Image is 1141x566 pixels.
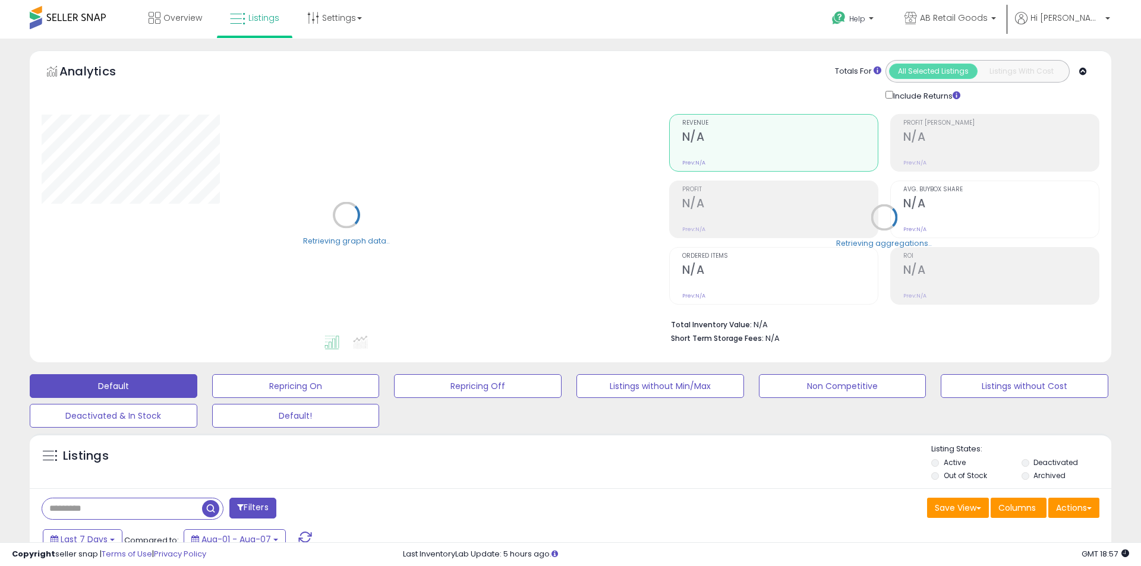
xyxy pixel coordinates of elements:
span: Columns [998,502,1036,514]
button: Non Competitive [759,374,926,398]
button: Default [30,374,197,398]
div: seller snap | | [12,549,206,560]
span: Aug-01 - Aug-07 [201,533,271,545]
span: Compared to: [124,535,179,546]
button: Listings With Cost [977,64,1066,79]
p: Listing States: [931,444,1111,455]
label: Deactivated [1033,457,1078,467]
a: Hi [PERSON_NAME] [1015,12,1110,39]
button: All Selected Listings [889,64,978,79]
div: Include Returns [877,88,975,102]
label: Out of Stock [944,470,987,480]
a: Help [822,2,885,39]
span: Overview [163,12,202,24]
div: Retrieving aggregations.. [836,238,932,248]
button: Default! [212,404,380,428]
button: Save View [927,498,989,518]
button: Last 7 Days [43,529,122,549]
span: Help [849,14,865,24]
h5: Listings [63,448,109,464]
h5: Analytics [59,63,139,83]
a: Terms of Use [102,548,152,559]
a: Privacy Policy [154,548,206,559]
span: AB Retail Goods [920,12,988,24]
label: Active [944,457,966,467]
i: Get Help [831,11,846,26]
button: Filters [229,498,276,518]
span: Listings [248,12,279,24]
div: Last InventoryLab Update: 5 hours ago. [403,549,1129,560]
span: Last 7 Days [61,533,108,545]
button: Actions [1048,498,1099,518]
button: Listings without Min/Max [576,374,744,398]
button: Aug-01 - Aug-07 [184,529,286,549]
div: Totals For [835,66,881,77]
label: Archived [1033,470,1066,480]
div: Retrieving graph data.. [303,235,390,246]
span: Hi [PERSON_NAME] [1030,12,1102,24]
span: 2025-08-15 18:57 GMT [1082,548,1129,559]
button: Repricing Off [394,374,562,398]
button: Columns [991,498,1047,518]
button: Repricing On [212,374,380,398]
strong: Copyright [12,548,55,559]
button: Listings without Cost [941,374,1108,398]
button: Deactivated & In Stock [30,404,197,428]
